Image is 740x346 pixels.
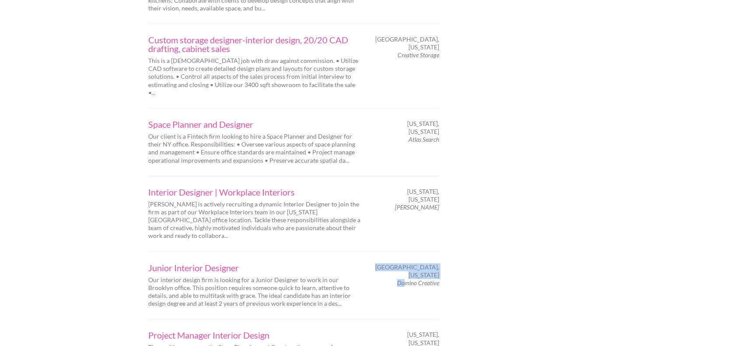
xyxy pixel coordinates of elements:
[148,120,363,129] a: Space Planner and Designer
[378,188,439,203] span: [US_STATE], [US_STATE]
[148,263,363,272] a: Junior Interior Designer
[408,136,439,143] em: Atlas Search
[148,276,363,308] p: Our interior design firm is looking for a Junior Designer to work in our Brooklyn office. This po...
[148,188,363,196] a: Interior Designer | Workplace Interiors
[148,35,363,53] a: Custom storage designer-interior design, 20/20 CAD drafting, cabinet sales
[148,57,363,97] p: This is a [DEMOGRAPHIC_DATA] job with draw against commission. • Utilize CAD software to create d...
[397,279,439,287] em: Domino Creative
[375,35,439,51] span: [GEOGRAPHIC_DATA], [US_STATE]
[395,203,439,211] em: [PERSON_NAME]
[148,133,363,164] p: Our client is a Fintech firm looking to hire a Space Planner and Designer for their NY office. Re...
[378,120,439,136] span: [US_STATE], [US_STATE]
[148,200,363,240] p: [PERSON_NAME] is actively recruiting a dynamic Interior Designer to join the firm as part of our ...
[148,331,363,339] a: Project Manager Interior Design
[375,263,439,279] span: [GEOGRAPHIC_DATA], [US_STATE]
[398,51,439,59] em: Creative Storage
